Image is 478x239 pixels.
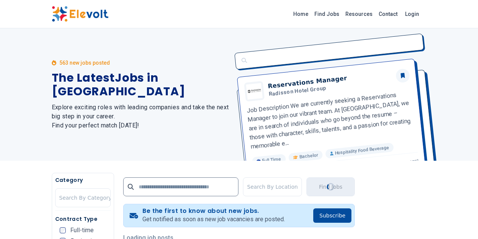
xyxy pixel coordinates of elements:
img: Elevolt [52,6,108,22]
h5: Category [55,176,111,184]
p: 563 new jobs posted [59,59,110,67]
a: Contact [376,8,401,20]
h1: The Latest Jobs in [GEOGRAPHIC_DATA] [52,71,230,98]
div: Loading... [326,183,335,191]
input: Full-time [60,227,66,233]
span: Full-time [70,227,94,233]
h4: Be the first to know about new jobs. [142,207,285,215]
h2: Explore exciting roles with leading companies and take the next big step in your career. Find you... [52,103,230,130]
button: Subscribe [313,208,351,223]
a: Find Jobs [311,8,342,20]
a: Home [290,8,311,20]
a: Login [401,6,424,22]
a: Resources [342,8,376,20]
p: Get notified as soon as new job vacancies are posted. [142,215,285,224]
h5: Contract Type [55,215,111,223]
button: Find JobsLoading... [306,177,355,196]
